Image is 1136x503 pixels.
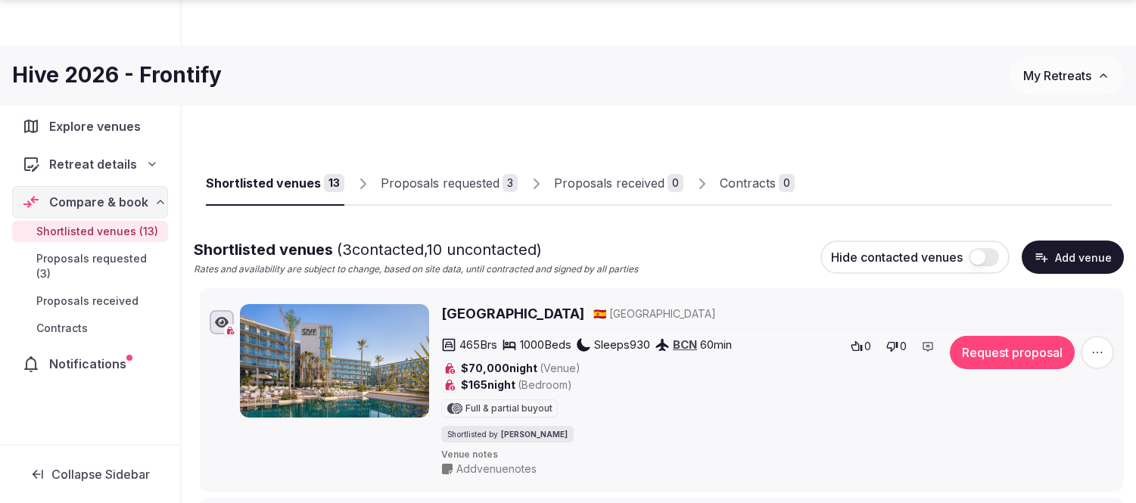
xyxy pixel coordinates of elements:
[441,304,584,323] a: [GEOGRAPHIC_DATA]
[700,337,732,352] span: 60 min
[779,174,795,192] div: 0
[520,337,571,352] span: 1000 Beds
[900,339,907,354] span: 0
[12,110,168,142] a: Explore venues
[720,162,795,206] a: Contracts0
[12,290,168,312] a: Proposals received
[206,174,321,192] div: Shortlisted venues
[456,461,537,477] span: Add venue notes
[864,339,871,354] span: 0
[49,117,147,135] span: Explore venues
[1022,241,1124,274] button: Add venue
[950,336,1075,369] button: Request proposal
[459,337,497,352] span: 465 Brs
[49,193,148,211] span: Compare & book
[593,306,606,321] button: 🇪🇸
[540,362,580,374] span: (Venue)
[441,426,574,442] div: Shortlisted by
[465,404,552,413] span: Full & partial buyout
[673,337,697,352] a: BCN
[461,377,572,393] span: $165 night
[12,458,168,491] button: Collapse Sidebar
[51,467,150,482] span: Collapse Sidebar
[609,306,716,321] span: [GEOGRAPHIC_DATA]
[12,61,222,90] h1: Hive 2026 - Frontify
[206,162,344,206] a: Shortlisted venues13
[12,318,168,339] a: Contracts
[1009,57,1124,95] button: My Retreats
[554,174,664,192] div: Proposals received
[593,307,606,320] span: 🇪🇸
[554,162,683,206] a: Proposals received0
[36,321,88,336] span: Contracts
[720,174,776,192] div: Contracts
[337,241,542,259] span: ( 3 contacted, 10 uncontacted)
[501,429,568,439] span: [PERSON_NAME]
[381,174,500,192] div: Proposals requested
[12,348,168,380] a: Notifications
[36,224,158,239] span: Shortlisted venues (13)
[381,162,518,206] a: Proposals requested3
[12,221,168,242] a: Shortlisted venues (13)
[503,174,518,192] div: 3
[1023,68,1091,83] span: My Retreats
[846,336,876,357] button: 0
[441,449,1114,461] span: Venue notes
[518,378,572,391] span: (Bedroom)
[831,250,963,265] span: Hide contacted venues
[594,337,650,352] span: Sleeps 930
[461,361,580,376] span: $70,000 night
[240,304,429,418] img: Atzavara Hotel & Spa
[36,251,162,281] span: Proposals requested (3)
[882,336,911,357] button: 0
[49,155,137,173] span: Retreat details
[36,293,138,309] span: Proposals received
[668,174,683,192] div: 0
[324,174,344,192] div: 13
[12,248,168,284] a: Proposals requested (3)
[49,355,132,373] span: Notifications
[194,241,542,259] span: Shortlisted venues
[194,263,638,276] p: Rates and availability are subject to change, based on site data, until contracted and signed by ...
